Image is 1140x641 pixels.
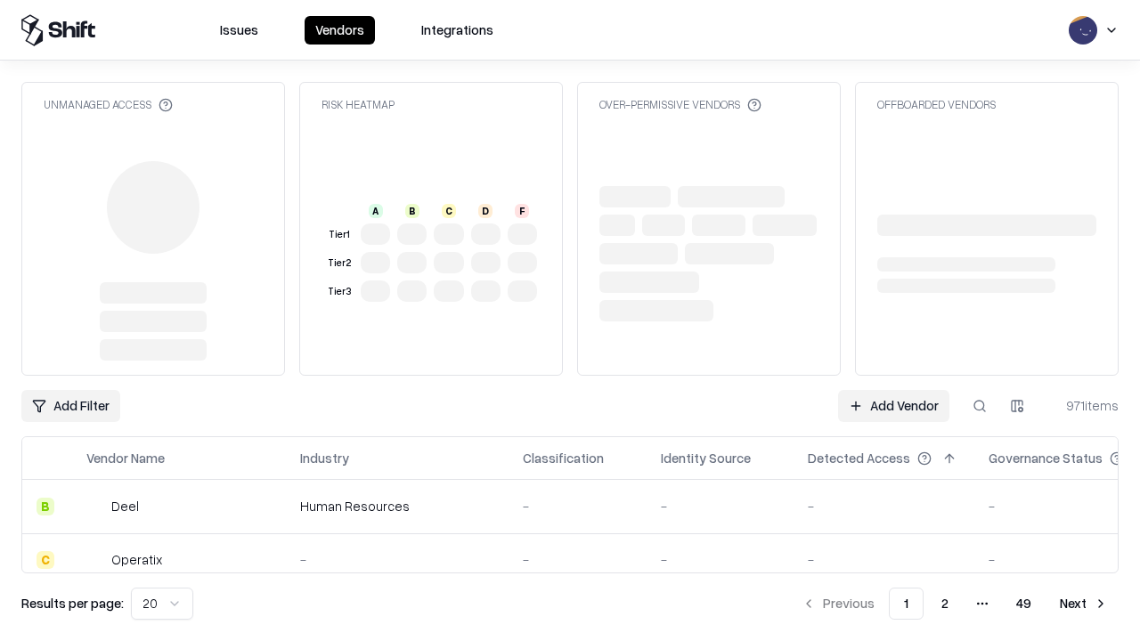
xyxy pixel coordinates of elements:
div: Human Resources [300,497,494,515]
div: Over-Permissive Vendors [599,97,761,112]
img: Operatix [86,551,104,569]
div: Identity Source [661,449,751,467]
img: Deel [86,498,104,515]
div: - [523,497,632,515]
div: Tier 3 [325,284,354,299]
div: Offboarded Vendors [877,97,996,112]
div: C [442,204,456,218]
div: 971 items [1047,396,1119,415]
div: Industry [300,449,349,467]
div: D [478,204,493,218]
div: Classification [523,449,604,467]
div: - [661,550,779,569]
div: B [37,498,54,515]
button: Add Filter [21,390,120,422]
div: A [369,204,383,218]
div: - [523,550,632,569]
div: F [515,204,529,218]
div: Deel [111,497,139,515]
div: - [661,497,779,515]
button: Integrations [411,16,504,45]
div: Tier 1 [325,227,354,242]
div: Vendor Name [86,449,165,467]
button: Vendors [305,16,375,45]
p: Results per page: [21,594,124,613]
div: - [808,497,960,515]
div: C [37,551,54,569]
a: Add Vendor [838,390,949,422]
button: Next [1049,588,1119,620]
div: Risk Heatmap [322,97,395,112]
div: Unmanaged Access [44,97,173,112]
div: Operatix [111,550,162,569]
div: Governance Status [989,449,1103,467]
div: B [405,204,419,218]
div: - [300,550,494,569]
button: Issues [209,16,269,45]
nav: pagination [791,588,1119,620]
div: - [808,550,960,569]
button: 1 [889,588,924,620]
div: Tier 2 [325,256,354,271]
div: Detected Access [808,449,910,467]
button: 2 [927,588,963,620]
button: 49 [1002,588,1046,620]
